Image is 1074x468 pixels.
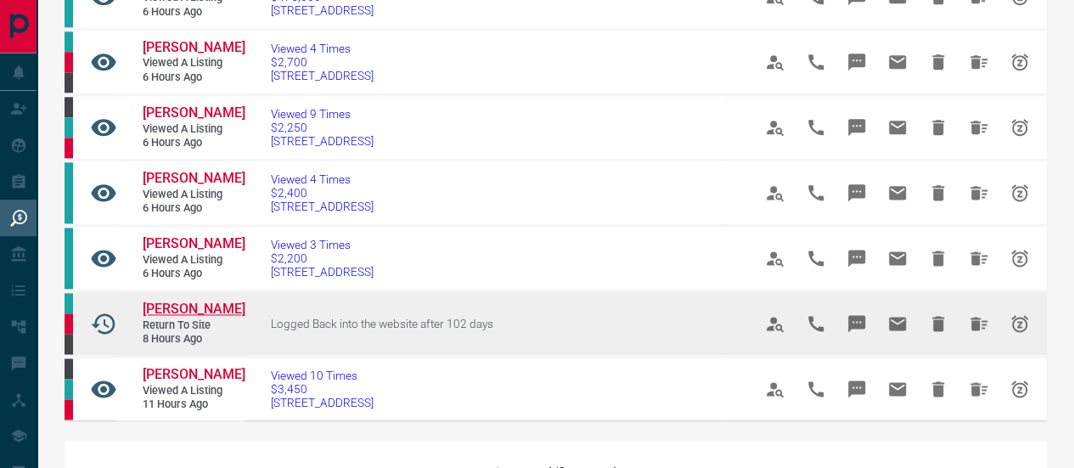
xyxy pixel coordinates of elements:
span: Viewed 4 Times [271,42,374,55]
div: condos.ca [65,162,73,223]
span: [STREET_ADDRESS] [271,3,374,17]
span: View Profile [755,238,796,279]
a: Viewed 10 Times$3,450[STREET_ADDRESS] [271,369,374,409]
span: Snooze [999,172,1040,213]
span: Email [877,172,918,213]
span: Hide All from Colin Aiken [959,303,999,344]
div: mrloft.ca [65,97,73,117]
span: $2,250 [271,121,374,134]
span: Email [877,303,918,344]
span: View Profile [755,42,796,82]
span: Viewed a Listing [143,122,245,137]
div: property.ca [65,138,73,158]
div: condos.ca [65,228,73,289]
span: Snooze [999,369,1040,409]
div: mrloft.ca [65,72,73,93]
a: [PERSON_NAME] [143,170,245,188]
span: Viewed 10 Times [271,369,374,382]
span: Hide All from Anchal Tripathi [959,238,999,279]
span: Logged Back into the website after 102 days [271,317,493,330]
span: [PERSON_NAME] [143,170,245,186]
span: Hide All from Sherlyn Torres [959,369,999,409]
span: Hide [918,369,959,409]
span: Hide All from Chad Betteridge [959,42,999,82]
span: $3,450 [271,382,374,396]
div: condos.ca [65,31,73,52]
span: 6 hours ago [143,70,245,85]
span: Email [877,42,918,82]
div: condos.ca [65,379,73,399]
span: View Profile [755,172,796,213]
span: Hide [918,172,959,213]
a: Viewed 3 Times$2,200[STREET_ADDRESS] [271,238,374,279]
span: Hide [918,42,959,82]
span: Call [796,172,836,213]
span: $2,200 [271,251,374,265]
span: Call [796,303,836,344]
span: Hide [918,303,959,344]
span: Message [836,369,877,409]
a: [PERSON_NAME] [143,366,245,384]
span: 6 hours ago [143,136,245,150]
span: Viewed 3 Times [271,238,374,251]
span: Viewed 4 Times [271,172,374,186]
span: Snooze [999,42,1040,82]
span: 11 hours ago [143,398,245,412]
span: 6 hours ago [143,201,245,216]
span: [PERSON_NAME] [143,301,245,317]
span: Viewed 9 Times [271,107,374,121]
span: View Profile [755,303,796,344]
span: Message [836,238,877,279]
span: Viewed a Listing [143,384,245,398]
div: mrloft.ca [65,358,73,379]
div: property.ca [65,399,73,420]
span: Email [877,107,918,148]
span: View Profile [755,369,796,409]
span: Hide All from Sherlyn Torres [959,107,999,148]
span: Hide [918,107,959,148]
span: [PERSON_NAME] [143,366,245,382]
span: Viewed a Listing [143,56,245,70]
span: Return to Site [143,319,245,333]
div: condos.ca [65,117,73,138]
span: Snooze [999,238,1040,279]
span: [STREET_ADDRESS] [271,200,374,213]
span: Hide [918,238,959,279]
a: [PERSON_NAME] [143,301,245,319]
span: [PERSON_NAME] [143,104,245,121]
div: condos.ca [65,293,73,313]
span: $2,400 [271,186,374,200]
span: Call [796,107,836,148]
span: $2,700 [271,55,374,69]
span: Call [796,238,836,279]
span: [PERSON_NAME] [143,39,245,55]
span: View Profile [755,107,796,148]
span: Hide All from Katiki Nikhil [959,172,999,213]
span: Email [877,238,918,279]
span: [STREET_ADDRESS] [271,396,374,409]
div: mrloft.ca [65,334,73,354]
a: Viewed 4 Times$2,700[STREET_ADDRESS] [271,42,374,82]
a: [PERSON_NAME] [143,104,245,122]
a: Viewed 4 Times$2,400[STREET_ADDRESS] [271,172,374,213]
span: Viewed a Listing [143,188,245,202]
a: [PERSON_NAME] [143,39,245,57]
span: 6 hours ago [143,267,245,281]
span: Call [796,42,836,82]
div: property.ca [65,52,73,72]
span: 8 hours ago [143,332,245,347]
span: Snooze [999,107,1040,148]
span: [STREET_ADDRESS] [271,69,374,82]
span: Message [836,42,877,82]
span: [STREET_ADDRESS] [271,134,374,148]
span: Message [836,303,877,344]
span: Message [836,172,877,213]
span: Call [796,369,836,409]
a: Viewed 9 Times$2,250[STREET_ADDRESS] [271,107,374,148]
a: [PERSON_NAME] [143,235,245,253]
span: [PERSON_NAME] [143,235,245,251]
span: Viewed a Listing [143,253,245,268]
span: 6 hours ago [143,5,245,20]
span: Email [877,369,918,409]
span: Snooze [999,303,1040,344]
